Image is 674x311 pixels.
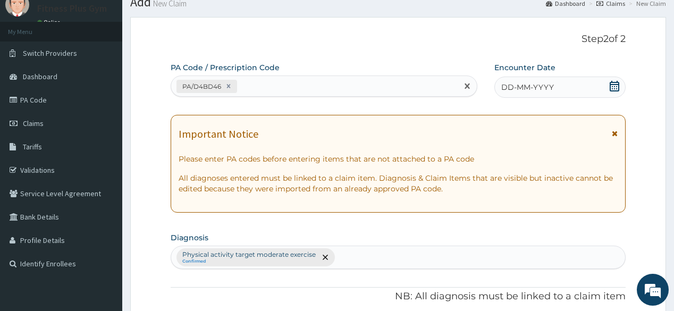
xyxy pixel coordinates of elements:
[179,173,617,194] p: All diagnoses entered must be linked to a claim item. Diagnosis & Claim Items that are visible bu...
[179,154,617,164] p: Please enter PA codes before entering items that are not attached to a PA code
[174,5,200,31] div: Minimize live chat window
[171,290,625,304] p: NB: All diagnosis must be linked to a claim item
[23,72,57,81] span: Dashboard
[501,82,554,93] span: DD-MM-YYYY
[55,60,179,73] div: Chat with us now
[62,90,147,197] span: We're online!
[171,232,208,243] label: Diagnosis
[179,80,223,93] div: PA/D4BD46
[23,48,77,58] span: Switch Providers
[20,53,43,80] img: d_794563401_company_1708531726252_794563401
[494,62,555,73] label: Encounter Date
[23,142,42,152] span: Tariffs
[179,128,258,140] h1: Important Notice
[23,119,44,128] span: Claims
[171,62,280,73] label: PA Code / Prescription Code
[171,33,625,45] p: Step 2 of 2
[5,202,203,239] textarea: Type your message and hit 'Enter'
[37,19,63,26] a: Online
[37,4,107,13] p: Fitness Plus Gym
